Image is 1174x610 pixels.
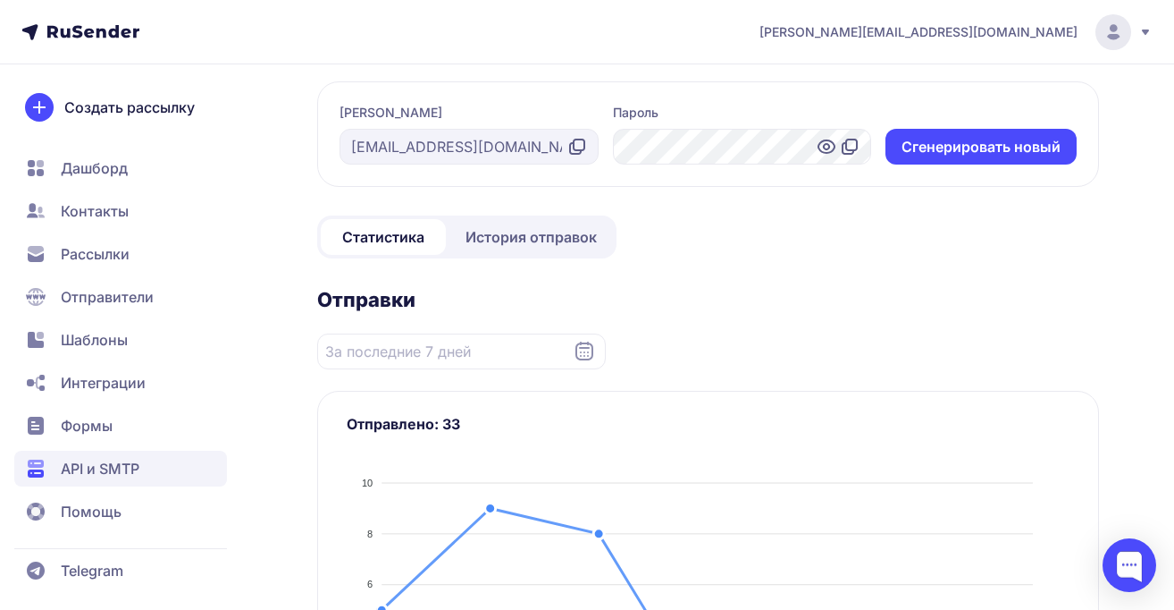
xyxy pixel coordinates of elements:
[340,104,442,122] label: [PERSON_NAME]
[347,413,1069,435] h3: Отправлено: 33
[465,226,597,248] span: История отправок
[64,97,195,118] span: Создать рассылку
[61,560,123,581] span: Telegram
[367,529,373,539] tspan: 8
[317,287,1099,312] h2: Отправки
[885,129,1077,165] button: Cгенерировать новый
[14,553,227,589] a: Telegram
[362,478,373,488] tspan: 10
[61,157,128,179] span: Дашборд
[61,458,139,479] span: API и SMTP
[61,372,146,394] span: Интеграции
[321,219,446,255] a: Статистика
[61,329,128,351] span: Шаблоны
[61,200,129,222] span: Контакты
[61,501,122,522] span: Помощь
[613,104,658,122] label: Пароль
[61,243,130,265] span: Рассылки
[61,286,154,308] span: Отправители
[367,579,373,589] tspan: 6
[61,415,113,436] span: Формы
[759,23,1078,41] span: [PERSON_NAME][EMAIL_ADDRESS][DOMAIN_NAME]
[317,334,606,369] input: Datepicker input
[342,226,424,248] span: Статистика
[449,219,613,255] a: История отправок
